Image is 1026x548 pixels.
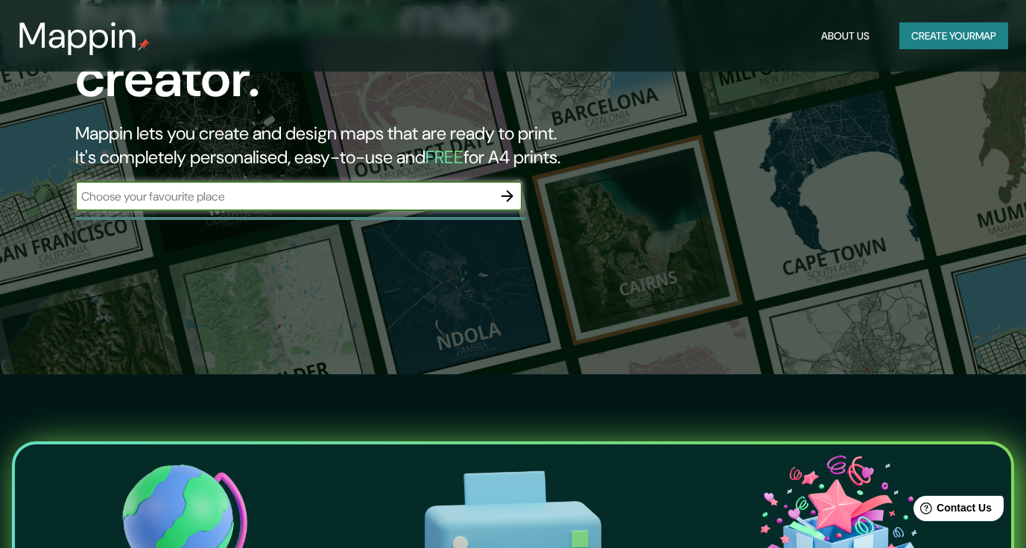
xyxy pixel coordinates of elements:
[899,22,1008,50] button: Create yourmap
[425,145,463,169] h5: FREE
[75,122,589,169] h2: Mappin lets you create and design maps that are ready to print. It's completely personalised, eas...
[893,490,1010,532] iframe: Help widget launcher
[138,39,150,51] img: mappin-pin
[18,15,138,57] h3: Mappin
[815,22,875,50] button: About Us
[75,188,493,205] input: Choose your favourite place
